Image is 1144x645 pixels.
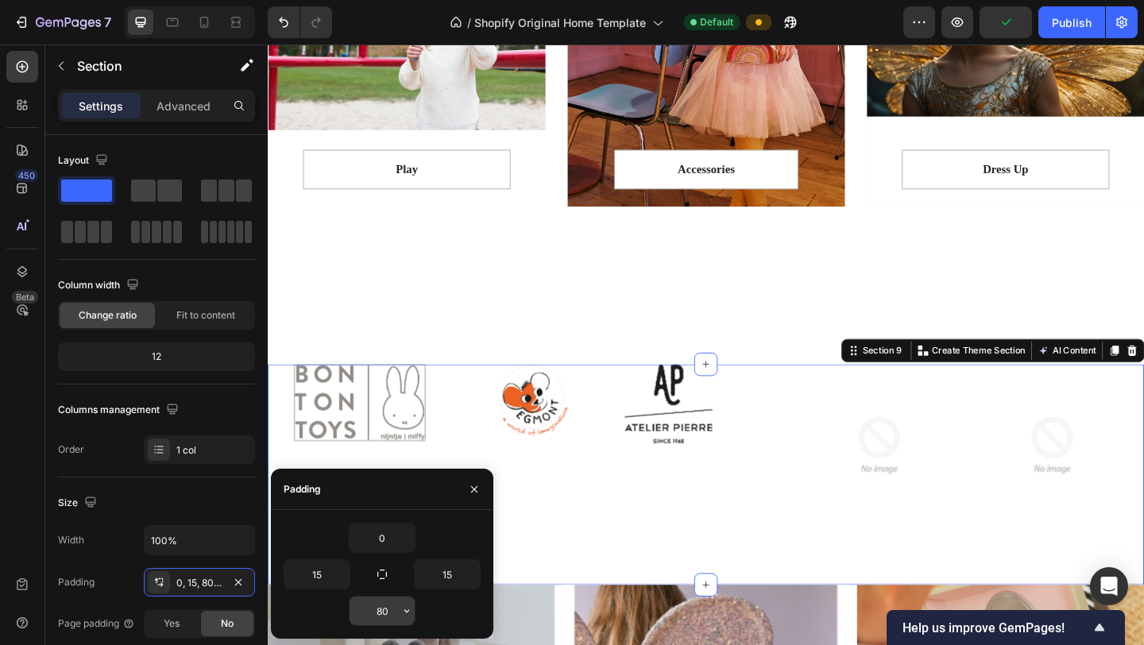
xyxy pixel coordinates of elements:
input: Auto [350,597,415,625]
button: 7 [6,6,118,38]
div: Columns management [58,400,182,421]
div: Size [58,492,100,514]
img: Alt Image [388,348,484,434]
button: Publish [1038,6,1105,38]
img: Alt Image [249,348,328,427]
div: Order [58,442,84,457]
div: Layout [58,150,111,172]
div: 1 col [176,443,251,458]
span: Fit to content [176,308,235,322]
div: Width [58,533,84,547]
div: Padding [58,575,95,589]
div: Undo/Redo [268,6,332,38]
span: Shopify Original Home Template [474,14,646,31]
div: Column width [58,275,142,296]
input: Auto [350,523,415,552]
p: Our Brands [61,311,892,334]
div: 0, 15, 80, 15 [176,576,222,590]
p: Settings [79,98,123,114]
button: AI Content [834,323,904,342]
img: Alt Image [578,348,753,523]
span: / [467,14,471,31]
input: Auto [145,526,254,554]
div: 12 [61,346,252,368]
p: Accessories [398,126,555,145]
span: Default [700,15,733,29]
span: Help us improve GemPages! [902,620,1090,635]
img: Alt Image [29,348,172,431]
p: 7 [104,13,111,32]
span: Yes [164,616,180,631]
button: Show survey - Help us improve GemPages! [902,618,1109,637]
span: No [221,616,234,631]
input: Auto [415,560,480,589]
iframe: Design area [268,44,1144,645]
p: Section [77,56,207,75]
div: Beta [12,291,38,303]
p: Create Theme Section [722,326,824,340]
span: Change ratio [79,308,137,322]
p: Advanced [157,98,211,114]
div: Padding [284,482,321,496]
div: Page padding [58,616,135,631]
input: Auto [284,560,350,589]
p: Dress Up [711,126,894,145]
div: 450 [15,169,38,182]
img: Alt Image [766,348,941,523]
div: Section 9 [643,326,693,340]
div: Open Intercom Messenger [1090,567,1128,605]
div: Publish [1052,14,1092,31]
